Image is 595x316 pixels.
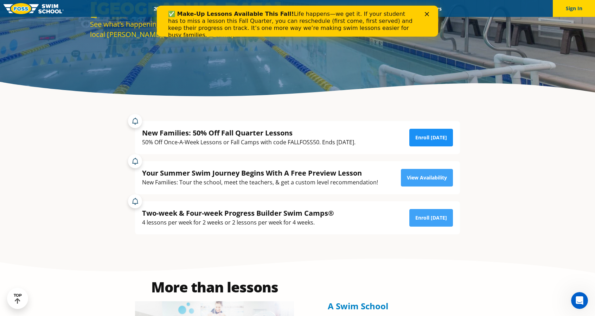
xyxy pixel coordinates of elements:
div: Two-week & Four-week Progress Builder Swim Camps® [142,208,334,218]
a: Schools [191,5,221,12]
div: TOP [14,293,22,304]
a: Enroll [DATE] [409,209,453,227]
div: New Families: 50% Off Fall Quarter Lessons [142,128,356,138]
a: Swim Like [PERSON_NAME] [322,5,396,12]
div: 50% Off Once-A-Week Lessons or Fall Camps with code FALLFOSS50. Ends [DATE]. [142,138,356,147]
div: New Families: Tour the school, meet the teachers, & get a custom level recommendation! [142,178,378,187]
div: Life happens—we get it. If your student has to miss a lesson this Fall Quarter, you can reschedul... [11,5,259,33]
div: See what’s happening and find reasons to hit the water at your local [PERSON_NAME][GEOGRAPHIC_DATA]. [90,19,294,39]
img: FOSS Swim School Logo [4,3,64,14]
b: ✅ Make-Up Lessons Available This Fall! [11,5,137,12]
iframe: Intercom live chat [571,292,588,309]
span: A Swim School [328,300,388,312]
a: Careers [418,5,448,12]
div: Close [268,6,275,11]
a: 2025 Calendar [147,5,191,12]
iframe: Intercom live chat banner [157,6,438,37]
a: Swim Path® Program [221,5,282,12]
a: Blog [396,5,418,12]
a: View Availability [401,169,453,187]
h2: More than lessons [135,280,294,294]
div: 4 lessons per week for 2 weeks or 2 lessons per week for 4 weeks. [142,218,334,227]
a: About FOSS [283,5,322,12]
a: Enroll [DATE] [409,129,453,146]
div: Your Summer Swim Journey Begins With A Free Preview Lesson [142,168,378,178]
